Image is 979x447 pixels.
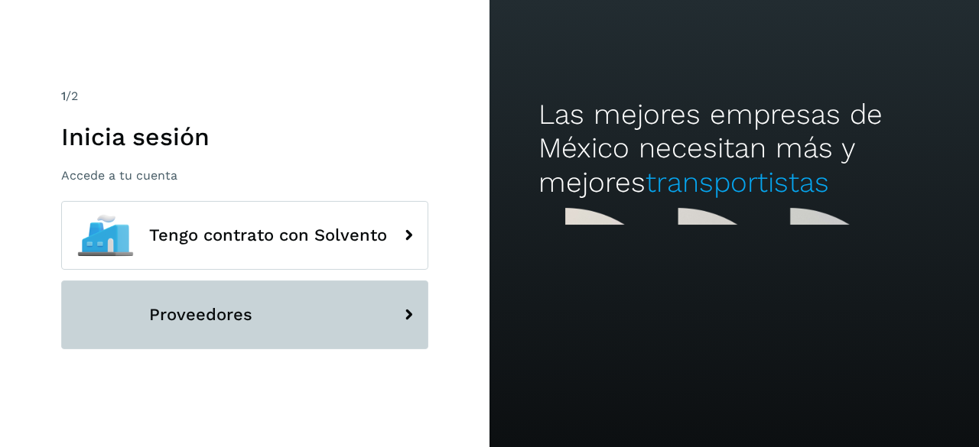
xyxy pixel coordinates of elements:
[61,122,428,151] h1: Inicia sesión
[646,166,829,199] span: transportistas
[61,87,428,105] div: /2
[149,226,387,245] span: Tengo contrato con Solvento
[61,280,428,349] button: Proveedores
[61,89,66,103] span: 1
[61,201,428,270] button: Tengo contrato con Solvento
[61,168,428,183] p: Accede a tu cuenta
[538,98,930,199] h2: Las mejores empresas de México necesitan más y mejores
[149,306,252,324] span: Proveedores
